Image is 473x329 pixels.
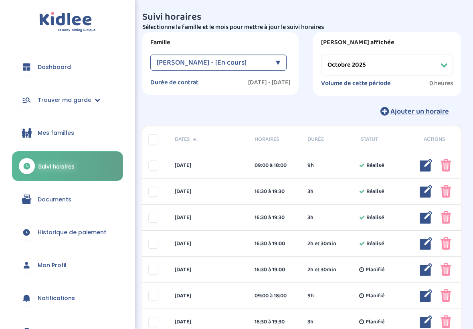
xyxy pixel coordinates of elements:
img: modifier_bleu.png [420,289,433,302]
span: Réalisé [366,161,384,170]
span: 9h [307,161,314,170]
div: ▼ [276,55,280,71]
p: Sélectionne la famille et le mois pour mettre à jour le suivi horaires [142,22,461,32]
img: poubelle_rose.png [441,263,451,276]
span: Mon Profil [38,261,67,270]
div: [DATE] [169,187,249,196]
div: [DATE] [169,266,249,274]
span: Horaires [255,135,295,144]
span: Historique de paiement [38,228,106,237]
span: Réalisé [366,213,384,222]
div: 16:30 à 19:30 [255,213,295,222]
img: modifier_bleu.png [420,263,433,276]
img: logo.svg [39,12,96,32]
div: Actions [408,135,461,144]
span: 3h [307,213,313,222]
img: modifier_bleu.png [420,185,433,198]
label: [PERSON_NAME] affichée [321,39,453,47]
a: Mon Profil [12,251,123,280]
div: [DATE] [169,161,249,170]
img: modifier_bleu.png [420,315,433,328]
a: Trouver ma garde [12,85,123,114]
div: Durée [301,135,354,144]
label: Volume de cette période [321,79,391,87]
div: 16:30 à 19:30 [255,187,295,196]
button: Ajouter un horaire [368,102,461,120]
span: Planifié [366,266,384,274]
img: poubelle_rose.png [441,289,451,302]
a: Historique de paiement [12,218,123,247]
img: modifier_bleu.png [420,211,433,224]
div: Statut [355,135,408,144]
div: [DATE] [169,318,249,326]
span: Trouver ma garde [38,96,91,104]
a: Suivi horaires [12,151,123,181]
a: Notifications [12,284,123,313]
div: [DATE] [169,240,249,248]
img: poubelle_rose.png [441,211,451,224]
div: 16:30 à 19:00 [255,240,295,248]
div: [DATE] [169,213,249,222]
span: Réalisé [366,240,384,248]
span: 0 heures [429,79,453,87]
img: poubelle_rose.png [441,315,451,328]
span: 3h [307,187,313,196]
div: 09:00 à 18:00 [255,161,295,170]
span: Notifications [38,294,75,303]
img: modifier_bleu.png [420,159,433,172]
div: 16:30 à 19:30 [255,318,295,326]
img: poubelle_rose.png [441,185,451,198]
span: Ajouter un horaire [390,106,449,117]
div: Dates [169,135,249,144]
span: Réalisé [366,187,384,196]
span: Documents [38,195,71,204]
img: modifier_bleu.png [420,237,433,250]
span: 9h [307,292,314,300]
h3: Suivi horaires [142,12,461,22]
div: 09:00 à 18:00 [255,292,295,300]
span: 3h [307,318,313,326]
a: Dashboard [12,53,123,81]
div: 16:30 à 19:00 [255,266,295,274]
label: [DATE] - [DATE] [248,79,291,87]
span: Mes familles [38,129,74,137]
span: Planifié [366,318,384,326]
a: Mes familles [12,118,123,147]
img: poubelle_rose.png [441,237,451,250]
span: 2h et 30min [307,240,336,248]
span: Suivi horaires [38,162,75,171]
label: Famille [150,39,291,47]
img: poubelle_rose.png [441,159,451,172]
label: Durée de contrat [150,79,198,87]
span: 2h et 30min [307,266,336,274]
span: [PERSON_NAME] - [En cours] [157,55,247,71]
span: Dashboard [38,63,71,71]
div: [DATE] [169,292,249,300]
span: Planifié [366,292,384,300]
a: Documents [12,185,123,214]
